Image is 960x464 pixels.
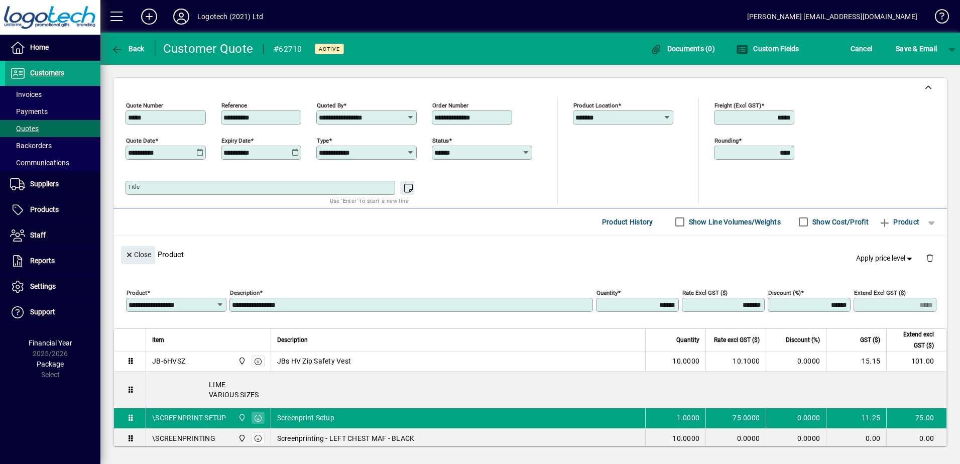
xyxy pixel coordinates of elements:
[10,125,39,133] span: Quotes
[766,428,826,448] td: 0.0000
[826,408,886,428] td: 11.25
[596,289,618,296] mat-label: Quantity
[165,8,197,26] button: Profile
[893,329,934,351] span: Extend excl GST ($)
[714,137,739,144] mat-label: Rounding
[432,137,449,144] mat-label: Status
[118,250,158,259] app-page-header-button: Close
[133,8,165,26] button: Add
[30,205,59,213] span: Products
[5,197,100,222] a: Products
[235,433,247,444] span: Central
[896,41,937,57] span: ave & Email
[30,69,64,77] span: Customers
[672,433,699,443] span: 10.0000
[714,334,760,345] span: Rate excl GST ($)
[221,101,247,108] mat-label: Reference
[573,101,618,108] mat-label: Product location
[274,41,302,57] div: #62710
[221,137,251,144] mat-label: Expiry date
[5,249,100,274] a: Reports
[152,334,164,345] span: Item
[5,300,100,325] a: Support
[712,433,760,443] div: 0.0000
[826,428,886,448] td: 0.00
[146,372,946,408] div: LIME VARIOUS SIZES
[826,352,886,372] td: 15.15
[856,253,914,264] span: Apply price level
[317,101,343,108] mat-label: Quoted by
[126,137,155,144] mat-label: Quote date
[672,356,699,366] span: 10.0000
[30,43,49,51] span: Home
[277,413,334,423] span: Screenprint Setup
[860,334,880,345] span: GST ($)
[5,223,100,248] a: Staff
[432,101,468,108] mat-label: Order number
[121,246,155,264] button: Close
[810,217,869,227] label: Show Cost/Profit
[687,217,781,227] label: Show Line Volumes/Weights
[5,103,100,120] a: Payments
[852,249,918,267] button: Apply price level
[886,408,946,428] td: 75.00
[5,86,100,103] a: Invoices
[677,413,700,423] span: 1.0000
[197,9,263,25] div: Logotech (2021) Ltd
[5,120,100,137] a: Quotes
[125,247,151,263] span: Close
[854,289,906,296] mat-label: Extend excl GST ($)
[277,356,351,366] span: JBs HV Zip Safety Vest
[650,45,715,53] span: Documents (0)
[886,428,946,448] td: 0.00
[714,101,761,108] mat-label: Freight (excl GST)
[734,40,802,58] button: Custom Fields
[152,433,215,443] div: \SCREENPRINTING
[277,334,308,345] span: Description
[30,231,46,239] span: Staff
[10,159,69,167] span: Communications
[277,433,415,443] span: Screenprinting - LEFT CHEST MAF - BLACK
[5,274,100,299] a: Settings
[5,154,100,171] a: Communications
[712,356,760,366] div: 10.1000
[127,289,147,296] mat-label: Product
[766,352,826,372] td: 0.0000
[128,183,140,190] mat-label: Title
[29,339,72,347] span: Financial Year
[230,289,260,296] mat-label: Description
[602,214,653,230] span: Product History
[918,253,942,262] app-page-header-button: Delete
[111,45,145,53] span: Back
[598,213,657,231] button: Product History
[736,45,799,53] span: Custom Fields
[126,101,163,108] mat-label: Quote number
[330,195,409,206] mat-hint: Use 'Enter' to start a new line
[848,40,875,58] button: Cancel
[108,40,147,58] button: Back
[676,334,699,345] span: Quantity
[100,40,156,58] app-page-header-button: Back
[10,107,48,115] span: Payments
[152,413,226,423] div: \SCREENPRINT SETUP
[647,40,717,58] button: Documents (0)
[113,236,947,273] div: Product
[152,356,185,366] div: JB-6HVSZ
[886,352,946,372] td: 101.00
[30,282,56,290] span: Settings
[851,41,873,57] span: Cancel
[5,172,100,197] a: Suppliers
[712,413,760,423] div: 75.0000
[317,137,329,144] mat-label: Type
[747,9,917,25] div: [PERSON_NAME] [EMAIL_ADDRESS][DOMAIN_NAME]
[891,40,942,58] button: Save & Email
[786,334,820,345] span: Discount (%)
[927,2,947,35] a: Knowledge Base
[874,213,924,231] button: Product
[30,257,55,265] span: Reports
[30,308,55,316] span: Support
[10,142,52,150] span: Backorders
[235,356,247,367] span: Central
[918,246,942,270] button: Delete
[682,289,728,296] mat-label: Rate excl GST ($)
